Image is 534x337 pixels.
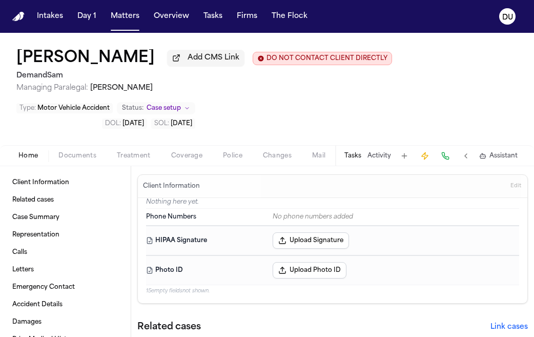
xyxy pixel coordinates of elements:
button: Overview [150,7,193,26]
span: Case Summary [12,213,59,222]
a: Damages [8,314,122,330]
span: Status: [122,104,143,112]
button: Firms [233,7,261,26]
span: Add CMS Link [188,53,239,63]
h3: Client Information [141,182,202,190]
div: No phone numbers added [273,213,519,221]
button: Upload Signature [273,232,349,249]
button: Add Task [397,149,412,163]
span: [PERSON_NAME] [90,84,153,92]
button: Upload Photo ID [273,262,346,279]
button: Matters [107,7,143,26]
span: Treatment [117,152,151,160]
button: Assistant [479,152,518,160]
button: Edit Type: Motor Vehicle Accident [16,103,113,113]
text: DU [502,14,513,21]
span: Representation [12,231,59,239]
img: Finch Logo [12,12,25,22]
button: Edit DOL: 2025-08-12 [102,118,147,129]
button: Make a Call [438,149,453,163]
span: Mail [312,152,325,160]
span: Calls [12,248,27,256]
button: Tasks [199,7,227,26]
span: Assistant [489,152,518,160]
button: Change status from Case setup [117,102,195,114]
button: Intakes [33,7,67,26]
span: Related cases [12,196,54,204]
p: Nothing here yet. [146,198,519,208]
button: Link cases [490,322,528,332]
a: Representation [8,227,122,243]
span: Police [223,152,242,160]
span: [DATE] [171,121,192,127]
span: [DATE] [122,121,144,127]
h2: Related cases [137,320,201,334]
span: Client Information [12,179,69,187]
a: Client Information [8,174,122,191]
button: Edit [507,178,524,194]
a: Emergency Contact [8,279,122,295]
button: The Flock [268,7,312,26]
span: Motor Vehicle Accident [37,105,110,111]
p: 15 empty fields not shown. [146,287,519,295]
button: Create Immediate Task [418,149,432,163]
h1: [PERSON_NAME] [16,49,155,68]
span: Accident Details [12,301,63,309]
span: Emergency Contact [12,283,75,291]
a: Accident Details [8,296,122,313]
a: Case Summary [8,209,122,226]
h2: DemandSam [16,70,392,82]
a: Calls [8,244,122,261]
a: Home [12,12,25,22]
a: Related cases [8,192,122,208]
span: Phone Numbers [146,213,196,221]
button: Tasks [344,152,361,160]
span: Changes [263,152,292,160]
span: DO NOT CONTACT CLIENT DIRECTLY [266,54,387,63]
button: Edit SOL: 2026-08-12 [151,118,195,129]
button: Edit matter name [16,49,155,68]
span: SOL : [154,121,169,127]
dt: HIPAA Signature [146,232,266,249]
span: Damages [12,318,42,326]
span: Managing Paralegal: [16,84,88,92]
button: Edit client contact restriction [253,52,392,65]
span: Coverage [171,152,202,160]
button: Activity [367,152,391,160]
span: Edit [510,183,521,190]
span: Case setup [147,104,181,112]
dt: Photo ID [146,262,266,279]
span: Letters [12,266,34,274]
span: DOL : [105,121,121,127]
span: Home [18,152,38,160]
span: Documents [58,152,96,160]
span: Type : [19,105,36,111]
button: Day 1 [73,7,100,26]
a: Letters [8,262,122,278]
button: Add CMS Link [167,50,244,66]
